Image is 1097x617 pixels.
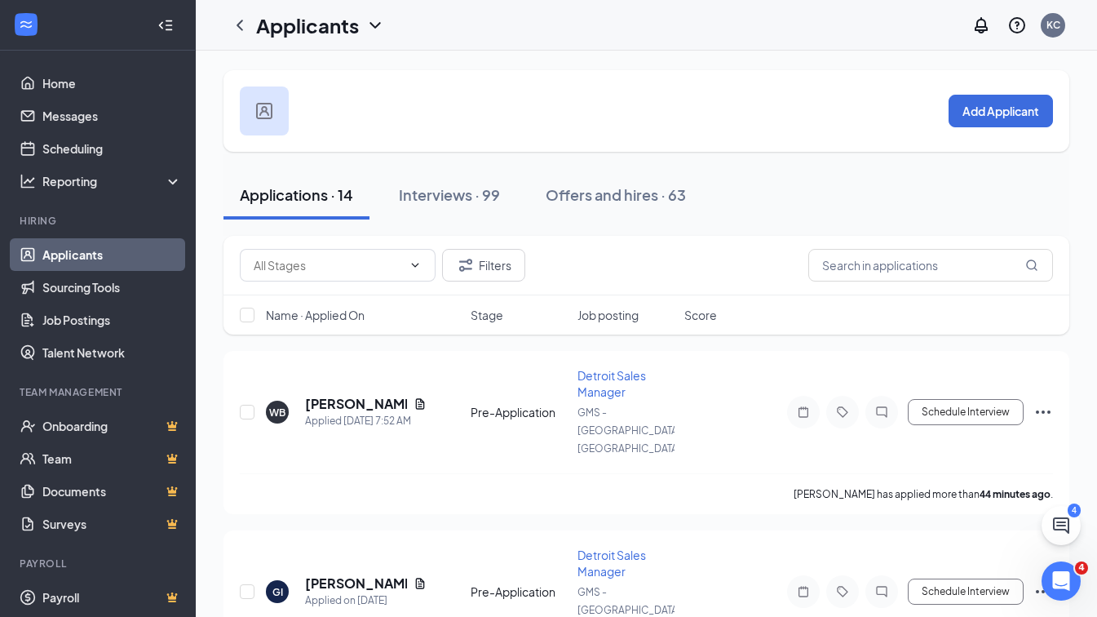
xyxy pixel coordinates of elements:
svg: Notifications [971,16,991,35]
div: Hiring [20,214,179,228]
a: TeamCrown [42,442,182,475]
b: 44 minutes ago [980,488,1051,500]
svg: Collapse [157,17,174,33]
svg: ChatInactive [872,585,891,598]
a: Applicants [42,238,182,271]
span: Name · Applied On [266,307,365,323]
button: Schedule Interview [908,579,1024,605]
iframe: Intercom live chat [1042,562,1081,601]
img: user icon [256,103,272,119]
div: Applied on [DATE] [305,593,427,609]
div: Reporting [42,173,183,189]
svg: Ellipses [1033,402,1053,422]
svg: QuestionInfo [1007,16,1027,35]
a: Talent Network [42,336,182,369]
a: Home [42,67,182,100]
svg: Note [794,585,813,598]
h5: [PERSON_NAME] [305,395,407,413]
div: Applications · 14 [240,184,353,205]
svg: MagnifyingGlass [1025,259,1038,272]
div: Team Management [20,385,179,399]
div: Interviews · 99 [399,184,500,205]
div: GI [272,585,283,599]
svg: Tag [833,406,852,419]
span: Detroit Sales Manager [577,368,646,399]
div: WB [269,406,285,419]
button: ChatActive [1042,506,1081,545]
div: Applied [DATE] 7:52 AM [305,413,427,429]
a: Sourcing Tools [42,271,182,304]
svg: ChevronDown [365,16,385,35]
svg: ChatActive [1051,516,1071,535]
div: Pre-Application [471,404,568,420]
svg: Analysis [20,173,36,189]
span: 4 [1075,562,1088,575]
button: Filter Filters [442,249,525,282]
svg: Document [414,577,427,590]
svg: Document [414,397,427,411]
div: KC [1046,18,1060,32]
a: DocumentsCrown [42,475,182,508]
div: 4 [1068,504,1081,517]
a: Messages [42,100,182,132]
input: Search in applications [808,249,1053,282]
a: OnboardingCrown [42,410,182,442]
svg: Filter [456,255,476,275]
div: Payroll [20,557,179,570]
svg: ChatInactive [872,406,891,419]
svg: WorkstreamLogo [18,16,34,33]
h1: Applicants [256,11,359,39]
svg: ChevronLeft [230,16,250,35]
input: All Stages [254,256,402,274]
div: Offers and hires · 63 [546,184,686,205]
svg: Ellipses [1033,582,1053,601]
button: Schedule Interview [908,399,1024,425]
svg: ChevronDown [409,259,422,272]
a: Job Postings [42,304,182,336]
a: SurveysCrown [42,508,182,540]
a: PayrollCrown [42,581,182,614]
p: [PERSON_NAME] has applied more than . [794,487,1053,501]
a: Scheduling [42,132,182,165]
span: Job posting [577,307,639,323]
span: Stage [471,307,503,323]
svg: Tag [833,585,852,598]
svg: Note [794,406,813,419]
span: GMS - [GEOGRAPHIC_DATA], [GEOGRAPHIC_DATA] [577,406,683,455]
span: Score [684,307,717,323]
h5: [PERSON_NAME] [305,575,407,593]
span: Detroit Sales Manager [577,548,646,579]
div: Pre-Application [471,584,568,600]
button: Add Applicant [949,95,1053,127]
